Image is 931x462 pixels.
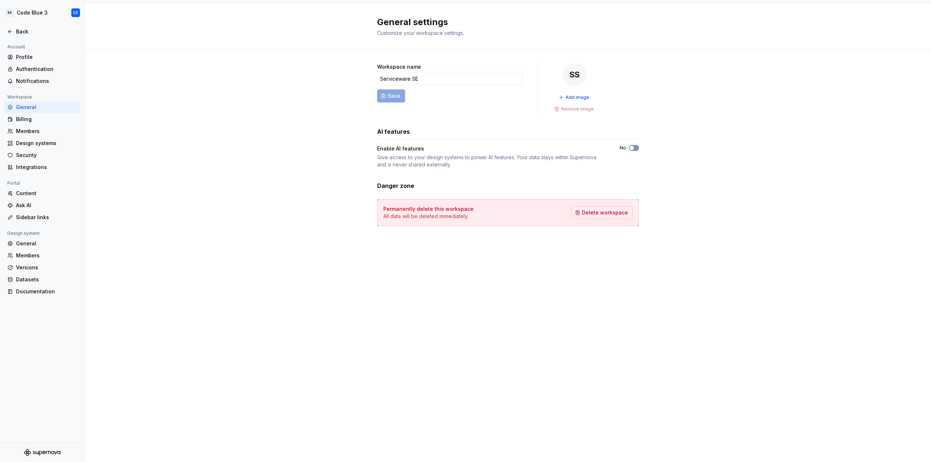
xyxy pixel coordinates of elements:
[4,262,80,273] a: Versions
[571,206,633,219] button: Delete workspace
[4,113,80,125] a: Billing
[16,164,77,171] div: Integrations
[4,250,80,261] a: Members
[16,288,77,295] div: Documentation
[16,152,77,159] div: Security
[4,200,80,211] a: Ask AI
[16,128,77,135] div: Members
[377,16,630,28] h2: General settings
[16,202,77,209] div: Ask AI
[16,140,77,147] div: Design systems
[4,101,80,113] a: General
[16,116,77,123] div: Billing
[16,214,77,221] div: Sidebar links
[4,75,80,87] a: Notifications
[16,65,77,73] div: Authentication
[4,137,80,149] a: Design systems
[16,264,77,271] div: Versions
[5,8,14,17] div: SS
[4,188,80,199] a: Content
[16,53,77,61] div: Profile
[556,92,592,103] button: Add image
[377,63,421,71] label: Workspace name
[16,104,77,111] div: General
[383,213,474,220] p: All data will be deleted immediately.
[4,149,80,161] a: Security
[377,181,414,190] h3: Danger zone
[24,449,60,456] svg: Supernova Logo
[4,274,80,285] a: Datasets
[16,240,77,247] div: General
[620,145,626,151] label: No
[4,286,80,297] a: Documentation
[4,179,23,188] div: Portal
[4,125,80,137] a: Members
[73,10,78,16] div: CF
[377,30,464,36] span: Customize your workspace settings.
[16,28,77,35] div: Back
[563,63,586,87] div: SS
[4,43,28,51] div: Account
[16,252,77,259] div: Members
[4,229,43,238] div: Design system
[4,212,80,223] a: Sidebar links
[4,238,80,249] a: General
[566,95,589,100] span: Add image
[377,127,410,136] h3: AI features
[4,63,80,75] a: Authentication
[16,77,77,85] div: Notifications
[17,9,48,16] div: Code Blue 3
[383,205,474,213] h4: Permanently delete this workspace
[16,276,77,283] div: Datasets
[4,51,80,63] a: Profile
[16,190,77,197] div: Content
[4,26,80,37] a: Back
[377,154,607,168] div: Give access to your design systems to power AI features. Your data stays within Supernova and is ...
[582,209,628,216] span: Delete workspace
[4,93,35,101] div: Workspace
[1,5,83,21] button: SSCode Blue 3CF
[377,145,607,152] div: Enable AI features
[4,161,80,173] a: Integrations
